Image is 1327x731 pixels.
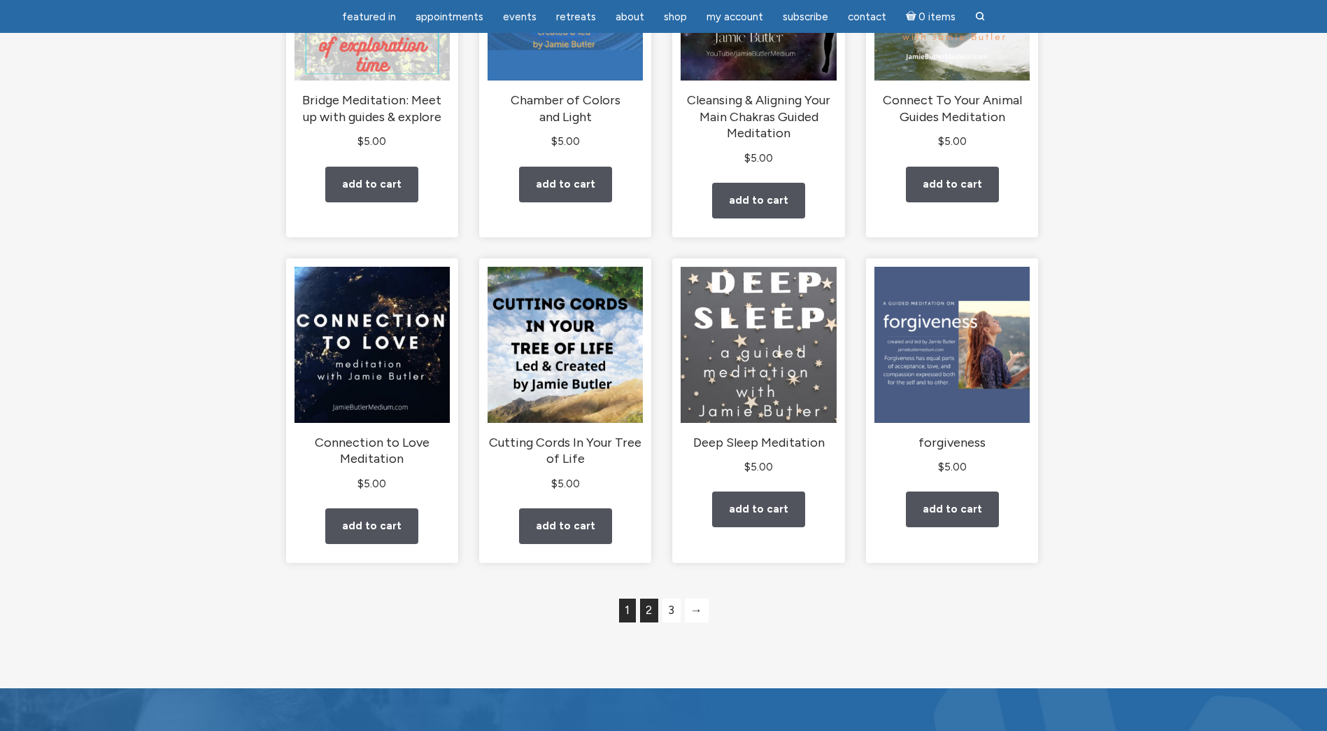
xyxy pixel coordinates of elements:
[918,12,956,22] span: 0 items
[357,478,364,490] span: $
[357,478,386,490] bdi: 5.00
[556,11,596,23] span: Retreats
[488,267,643,492] a: Cutting Cords In Your Tree of Life $5.00
[906,11,919,23] i: Cart
[681,435,836,452] h2: Deep Sleep Meditation
[607,4,653,31] a: About
[286,596,1042,632] nav: Product Pagination
[295,267,450,492] a: Connection to Love Meditation $5.00
[874,267,1030,476] a: forgiveness $5.00
[334,4,404,31] a: featured in
[295,435,450,468] h2: Connection to Love Meditation
[295,267,450,422] img: Connection to Love Meditation
[488,267,643,422] img: Cutting Cords In Your Tree of Life
[744,152,751,165] span: $
[407,4,492,31] a: Appointments
[619,599,636,622] span: Page 1
[685,599,709,622] a: →
[416,11,483,23] span: Appointments
[655,4,695,31] a: Shop
[744,152,773,165] bdi: 5.00
[698,4,772,31] a: My Account
[616,11,644,23] span: About
[640,599,658,622] a: Page 2
[874,92,1030,125] h2: Connect To Your Animal Guides Meditation
[519,508,612,544] a: Add to cart: “Cutting Cords In Your Tree of Life”
[325,508,418,544] a: Add to cart: “Connection to Love Meditation”
[712,492,805,527] a: Add to cart: “Deep Sleep Meditation”
[519,167,612,202] a: Add to cart: “Chamber of Colors and Light”
[938,461,944,473] span: $
[938,135,967,148] bdi: 5.00
[848,11,886,23] span: Contact
[906,167,999,202] a: Add to cart: “Connect To Your Animal Guides Meditation”
[681,92,836,142] h2: Cleansing & Aligning Your Main Chakras Guided Meditation
[295,92,450,125] h2: Bridge Meditation: Meet up with guides & explore
[488,92,643,125] h2: Chamber of Colors and Light
[906,492,999,527] a: Add to cart: “forgiveness”
[503,11,537,23] span: Events
[342,11,396,23] span: featured in
[839,4,895,31] a: Contact
[681,267,836,476] a: Deep Sleep Meditation $5.00
[707,11,763,23] span: My Account
[744,461,751,473] span: $
[938,461,967,473] bdi: 5.00
[783,11,828,23] span: Subscribe
[938,135,944,148] span: $
[551,135,558,148] span: $
[712,183,805,218] a: Add to cart: “Cleansing & Aligning Your Main Chakras Guided Meditation”
[874,267,1030,422] img: forgiveness
[662,599,681,622] a: Page 3
[681,267,836,422] img: Deep Sleep Meditation
[357,135,364,148] span: $
[488,435,643,468] h2: Cutting Cords In Your Tree of Life
[774,4,837,31] a: Subscribe
[551,478,580,490] bdi: 5.00
[551,478,558,490] span: $
[744,461,773,473] bdi: 5.00
[897,2,965,31] a: Cart0 items
[495,4,545,31] a: Events
[664,11,687,23] span: Shop
[357,135,386,148] bdi: 5.00
[548,4,604,31] a: Retreats
[551,135,580,148] bdi: 5.00
[325,167,418,202] a: Add to cart: “Bridge Meditation: Meet up with guides & explore”
[874,435,1030,452] h2: forgiveness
